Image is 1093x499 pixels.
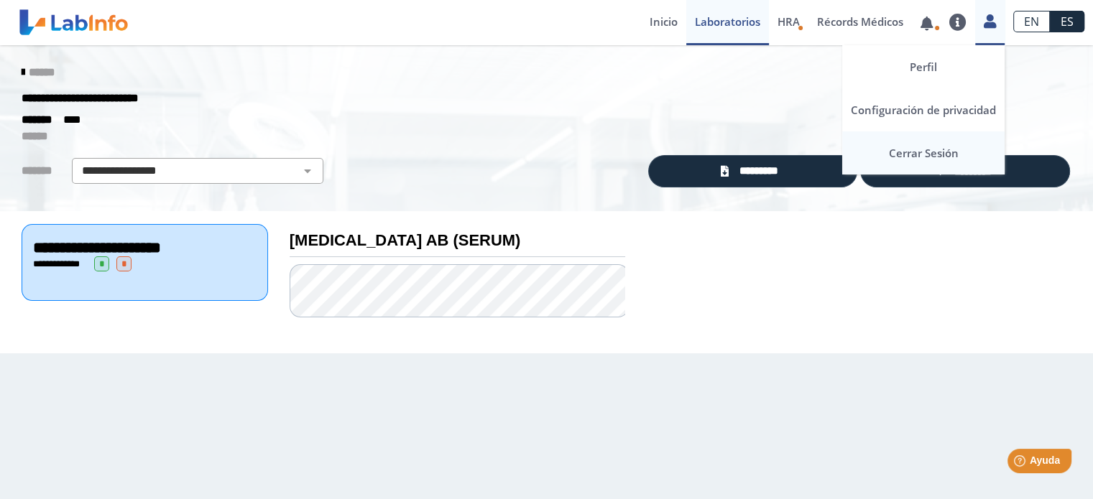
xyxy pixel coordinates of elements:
[842,131,1005,174] a: Cerrar Sesión
[842,88,1005,131] a: Configuración de privacidad
[1050,11,1084,32] a: ES
[842,45,1005,88] a: Perfil
[290,231,521,249] b: [MEDICAL_DATA] AB (SERUM)
[965,443,1077,483] iframe: Help widget launcher
[778,14,800,29] span: HRA
[1013,11,1050,32] a: EN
